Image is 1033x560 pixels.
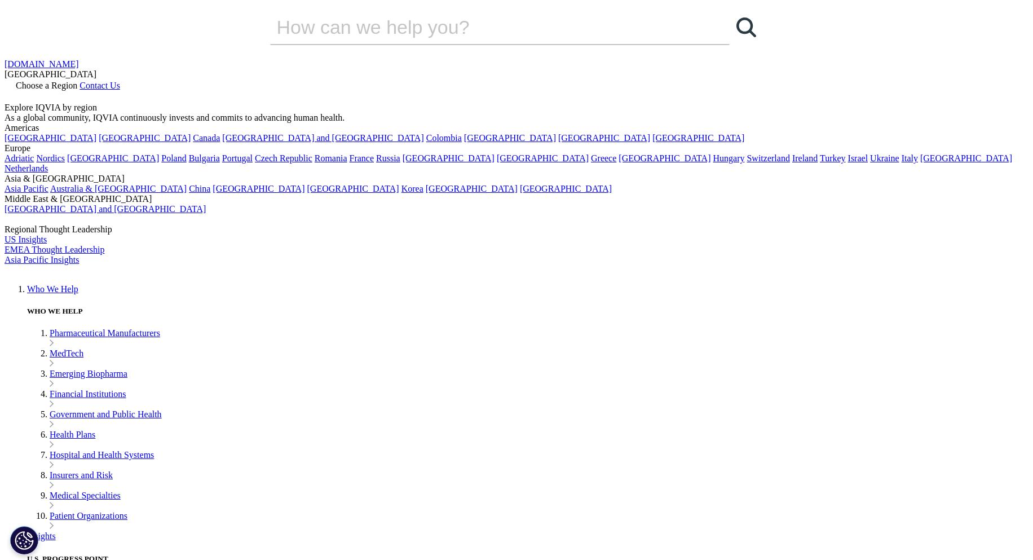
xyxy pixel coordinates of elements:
a: Adriatic [5,153,34,163]
a: [GEOGRAPHIC_DATA] [920,153,1012,163]
a: [GEOGRAPHIC_DATA] [403,153,495,163]
a: Patient Organizations [50,511,127,521]
a: Financial Institutions [50,389,126,399]
svg: Search [736,17,756,37]
a: Ukraine [870,153,899,163]
a: Australia & [GEOGRAPHIC_DATA] [50,184,187,193]
a: Pharmaceutical Manufacturers [50,328,160,338]
a: [GEOGRAPHIC_DATA] [497,153,589,163]
a: [GEOGRAPHIC_DATA] [464,133,556,143]
a: [GEOGRAPHIC_DATA] [99,133,191,143]
a: Nordics [36,153,65,163]
a: Contact Us [80,81,120,90]
a: Portugal [222,153,253,163]
a: Romania [315,153,347,163]
a: Who We Help [27,284,78,294]
a: Ireland [792,153,818,163]
div: Explore IQVIA by region [5,103,1028,113]
a: [GEOGRAPHIC_DATA] [67,153,159,163]
a: [GEOGRAPHIC_DATA] [213,184,304,193]
a: Greece [591,153,616,163]
a: [GEOGRAPHIC_DATA] [520,184,612,193]
div: Europe [5,143,1028,153]
a: Switzerland [747,153,789,163]
a: [GEOGRAPHIC_DATA] [307,184,399,193]
a: [GEOGRAPHIC_DATA] [5,133,96,143]
a: Korea [401,184,423,193]
a: [GEOGRAPHIC_DATA] [619,153,710,163]
a: China [189,184,210,193]
span: Choose a Region [16,81,77,90]
a: Medical Specialties [50,491,121,500]
input: Search [270,10,698,44]
a: Government and Public Health [50,409,162,419]
a: Hospital and Health Systems [50,450,154,460]
div: As a global community, IQVIA continuously invests and commits to advancing human health. [5,113,1028,123]
a: Insights [27,531,56,541]
h5: WHO WE HELP [27,307,1028,316]
a: Russia [376,153,400,163]
a: Asia Pacific [5,184,48,193]
a: Poland [161,153,186,163]
a: [GEOGRAPHIC_DATA] and [GEOGRAPHIC_DATA] [5,204,206,214]
a: Italy [902,153,918,163]
a: [DOMAIN_NAME] [5,59,79,69]
div: Middle East & [GEOGRAPHIC_DATA] [5,194,1028,204]
a: [GEOGRAPHIC_DATA] and [GEOGRAPHIC_DATA] [222,133,423,143]
a: Colombia [426,133,462,143]
button: Cookies Settings [10,526,38,554]
a: [GEOGRAPHIC_DATA] [558,133,650,143]
div: [GEOGRAPHIC_DATA] [5,69,1028,80]
a: Netherlands [5,164,48,173]
a: Search [730,10,763,44]
a: Emerging Biopharma [50,369,127,378]
div: Asia & [GEOGRAPHIC_DATA] [5,174,1028,184]
a: [GEOGRAPHIC_DATA] [652,133,744,143]
a: Turkey [820,153,846,163]
a: [GEOGRAPHIC_DATA] [426,184,518,193]
div: Americas [5,123,1028,133]
a: MedTech [50,349,83,358]
a: Health Plans [50,430,95,439]
a: Czech Republic [255,153,312,163]
a: EMEA Thought Leadership [5,245,104,254]
a: Bulgaria [189,153,220,163]
a: Hungary [713,153,744,163]
div: Regional Thought Leadership [5,224,1028,235]
a: France [350,153,374,163]
a: Asia Pacific Insights [5,255,79,264]
a: US Insights [5,235,47,244]
a: Insurers and Risk [50,470,113,480]
a: Canada [193,133,220,143]
a: Israel [848,153,868,163]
